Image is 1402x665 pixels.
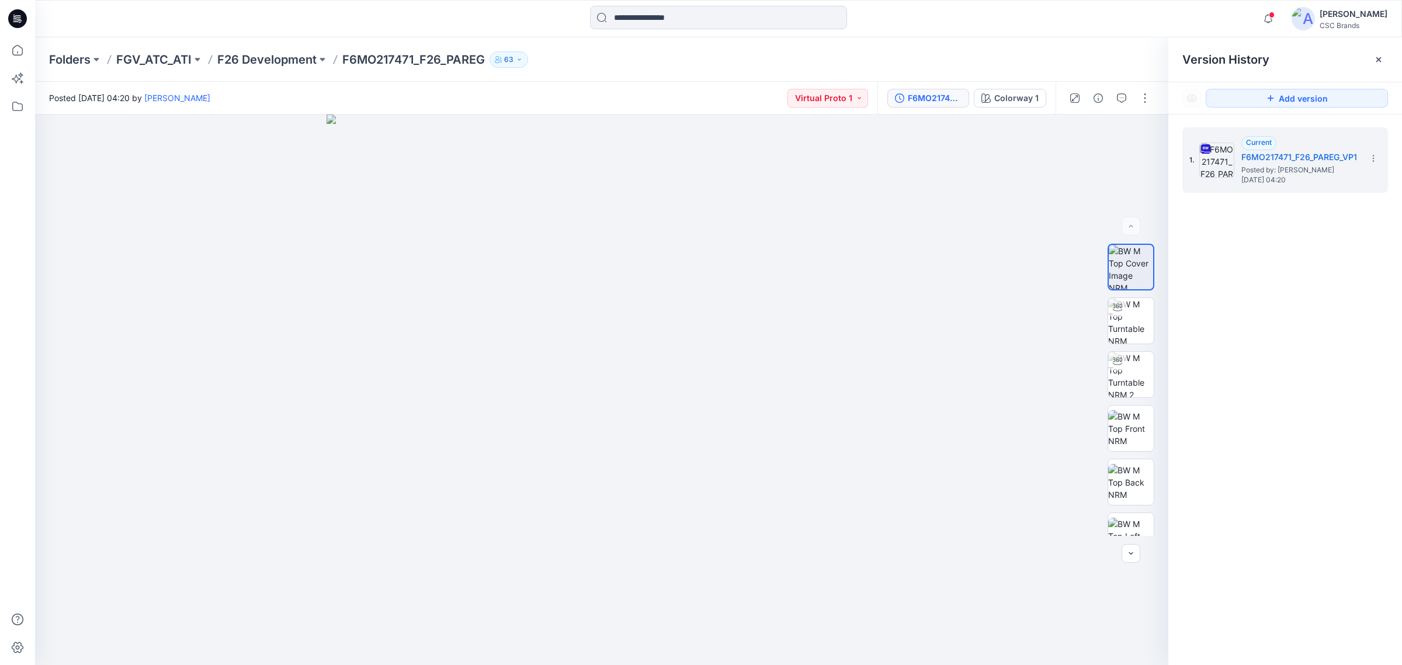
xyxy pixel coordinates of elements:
[887,89,969,108] button: F6MO217471_F26_PAREG_VP1
[1292,7,1315,30] img: avatar
[1109,245,1153,289] img: BW M Top Cover Image NRM
[1108,352,1154,397] img: BW M Top Turntable NRM 2
[974,89,1046,108] button: Colorway 1
[504,53,513,66] p: 63
[1241,176,1358,184] span: [DATE] 04:20
[1108,298,1154,344] img: BW M Top Turntable NRM
[1246,138,1272,147] span: Current
[994,92,1039,105] div: Colorway 1
[908,92,962,105] div: F6MO217471_F26_PAREG_VP1
[1182,89,1201,108] button: Show Hidden Versions
[1189,155,1195,165] span: 1.
[144,93,210,103] a: [PERSON_NAME]
[1241,164,1358,176] span: Posted by: Susie Kim
[1108,518,1154,555] img: BW M Top Left NRM
[49,51,91,68] a: Folders
[342,51,485,68] p: F6MO217471_F26_PAREG
[1320,7,1387,21] div: [PERSON_NAME]
[49,92,210,104] span: Posted [DATE] 04:20 by
[116,51,192,68] a: FGV_ATC_ATI
[1199,143,1234,178] img: F6MO217471_F26_PAREG_VP1
[1182,53,1269,67] span: Version History
[1206,89,1388,108] button: Add version
[1374,55,1383,64] button: Close
[217,51,317,68] a: F26 Development
[1241,150,1358,164] h5: F6MO217471_F26_PAREG_VP1
[1108,410,1154,447] img: BW M Top Front NRM
[1320,21,1387,30] div: CSC Brands
[490,51,528,68] button: 63
[1089,89,1108,108] button: Details
[1108,464,1154,501] img: BW M Top Back NRM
